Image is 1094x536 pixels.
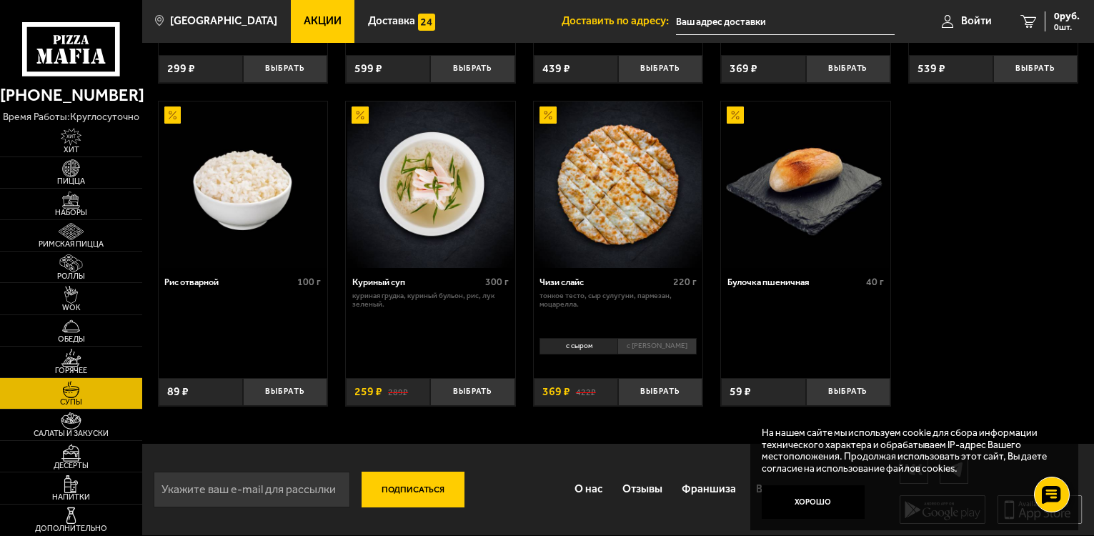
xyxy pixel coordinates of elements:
button: Выбрать [618,378,702,406]
li: с сыром [539,338,617,354]
a: Франшиза [672,471,746,508]
input: Укажите ваш e-mail для рассылки [154,472,350,507]
div: Булочка пшеничная [727,277,862,287]
button: Выбрать [993,55,1078,83]
button: Выбрать [806,55,890,83]
p: На нашем сайте мы используем cookie для сбора информации технического характера и обрабатываем IP... [762,427,1058,474]
img: Акционный [352,106,369,124]
button: Выбрать [806,378,890,406]
span: Акции [304,16,342,26]
img: Куриный суп [347,101,514,269]
div: Куриный суп [352,277,482,287]
a: О нас [565,471,612,508]
button: Выбрать [430,378,514,406]
button: Подписаться [362,472,464,507]
span: 299 ₽ [167,63,195,74]
span: 369 ₽ [542,386,570,397]
button: Выбрать [243,55,327,83]
img: Чизи слайс [534,101,702,269]
span: 259 ₽ [354,386,382,397]
button: Выбрать [430,55,514,83]
span: 539 ₽ [918,63,945,74]
a: АкционныйКуриный суп [346,101,515,269]
span: 300 г [485,276,509,288]
input: Ваш адрес доставки [676,9,895,35]
span: Доставить по адресу: [562,16,676,26]
img: Акционный [164,106,181,124]
s: 422 ₽ [576,386,596,397]
s: 289 ₽ [388,386,408,397]
a: Отзывы [612,471,672,508]
span: 599 ₽ [354,63,382,74]
button: Хорошо [762,485,865,520]
span: 0 руб. [1054,11,1080,21]
span: [GEOGRAPHIC_DATA] [170,16,277,26]
img: Булочка пшеничная [722,101,890,269]
p: куриная грудка, куриный бульон, рис, лук зеленый. [352,292,509,310]
span: 100 г [297,276,321,288]
span: 59 ₽ [730,386,751,397]
span: 40 г [866,276,884,288]
a: АкционныйЧизи слайс [534,101,703,269]
li: с [PERSON_NAME] [617,338,696,354]
img: 15daf4d41897b9f0e9f617042186c801.svg [418,14,435,31]
button: Выбрать [618,55,702,83]
span: 0 шт. [1054,23,1080,31]
a: Вакансии [746,471,814,508]
img: Рис отварной [159,101,327,269]
div: Рис отварной [164,277,294,287]
div: 0 [534,334,703,369]
span: 89 ₽ [167,386,189,397]
a: АкционныйБулочка пшеничная [721,101,890,269]
span: 369 ₽ [730,63,757,74]
img: Акционный [539,106,557,124]
span: 439 ₽ [542,63,570,74]
p: тонкое тесто, сыр сулугуни, пармезан, моцарелла. [539,292,696,310]
span: Войти [961,16,992,26]
a: АкционныйРис отварной [159,101,328,269]
span: Доставка [368,16,415,26]
span: 220 г [673,276,697,288]
div: Чизи слайс [539,277,669,287]
button: Выбрать [243,378,327,406]
img: Акционный [727,106,744,124]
